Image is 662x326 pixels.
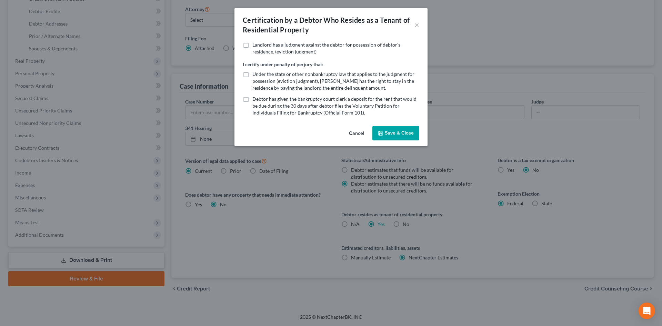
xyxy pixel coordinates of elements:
[243,61,323,68] label: I certify under penalty of perjury that:
[243,15,414,34] div: Certification by a Debtor Who Resides as a Tenant of Residential Property
[252,71,414,91] span: Under the state or other nonbankruptcy law that applies to the judgment for possession (eviction ...
[252,96,417,116] span: Debtor has given the bankruptcy court clerk a deposit for the rent that would be due during the 3...
[372,126,419,140] button: Save & Close
[639,303,655,319] div: Open Intercom Messenger
[343,127,370,140] button: Cancel
[414,21,419,29] button: ×
[252,42,400,55] span: Landlord has a judgment against the debtor for possession of debtor’s residence. (eviction judgment)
